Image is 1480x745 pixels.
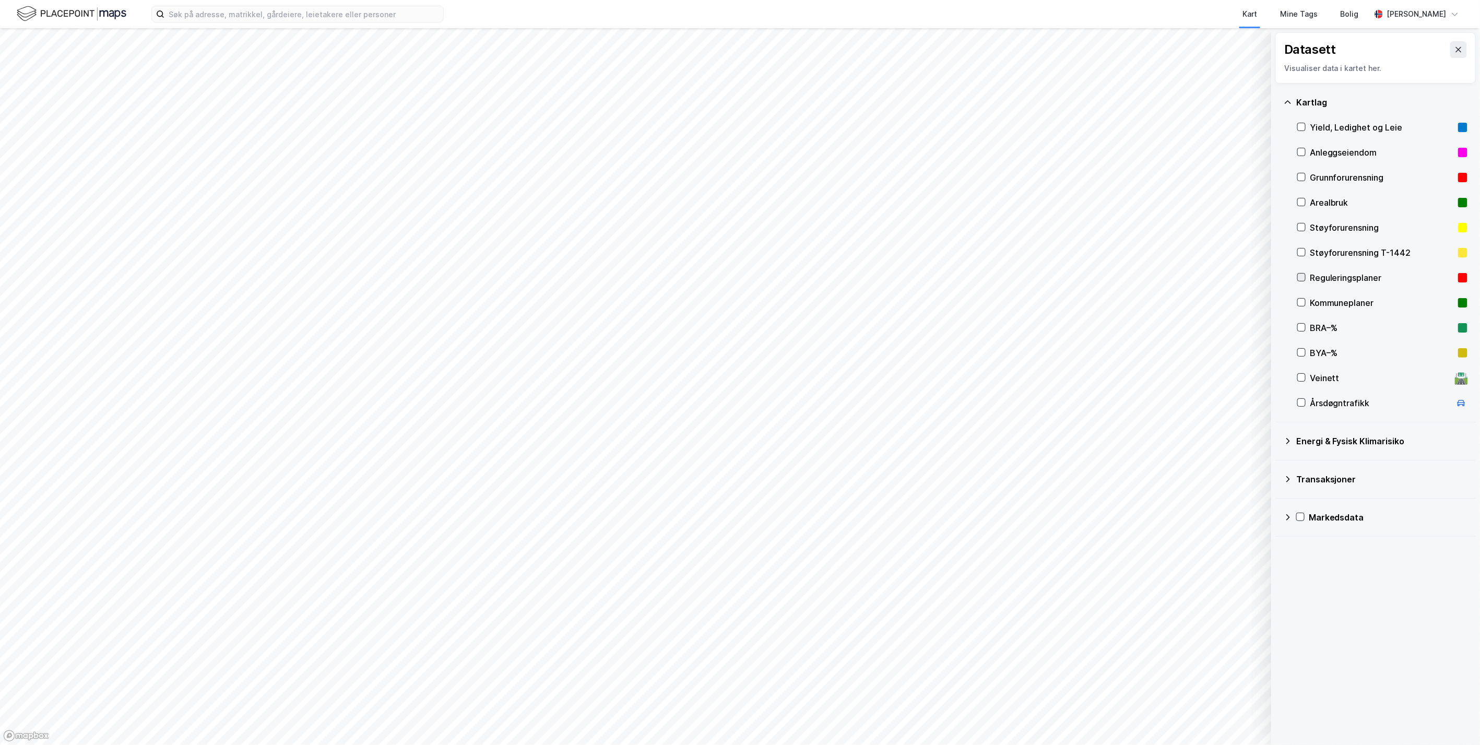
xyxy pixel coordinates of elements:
div: Bolig [1341,8,1359,20]
div: Kontrollprogram for chat [1428,695,1480,745]
div: 🛣️ [1454,371,1469,385]
div: Kart [1242,8,1257,20]
div: BYA–% [1310,347,1454,359]
div: Mine Tags [1280,8,1318,20]
div: Arealbruk [1310,196,1454,209]
div: BRA–% [1310,322,1454,334]
a: Mapbox homepage [3,730,49,742]
iframe: Chat Widget [1428,695,1480,745]
div: Årsdøgntrafikk [1310,397,1451,409]
div: Reguleringsplaner [1310,271,1454,284]
div: Kommuneplaner [1310,297,1454,309]
div: Støyforurensning [1310,221,1454,234]
div: [PERSON_NAME] [1387,8,1447,20]
div: Yield, Ledighet og Leie [1310,121,1454,134]
div: Transaksjoner [1296,473,1467,486]
input: Søk på adresse, matrikkel, gårdeiere, leietakere eller personer [164,6,443,22]
div: Energi & Fysisk Klimarisiko [1296,435,1467,447]
div: Grunnforurensning [1310,171,1454,184]
div: Datasett [1284,41,1336,58]
div: Støyforurensning T-1442 [1310,246,1454,259]
div: Markedsdata [1309,511,1467,524]
div: Anleggseiendom [1310,146,1454,159]
div: Visualiser data i kartet her. [1284,62,1467,75]
div: Veinett [1310,372,1451,384]
div: Kartlag [1296,96,1467,109]
img: logo.f888ab2527a4732fd821a326f86c7f29.svg [17,5,126,23]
